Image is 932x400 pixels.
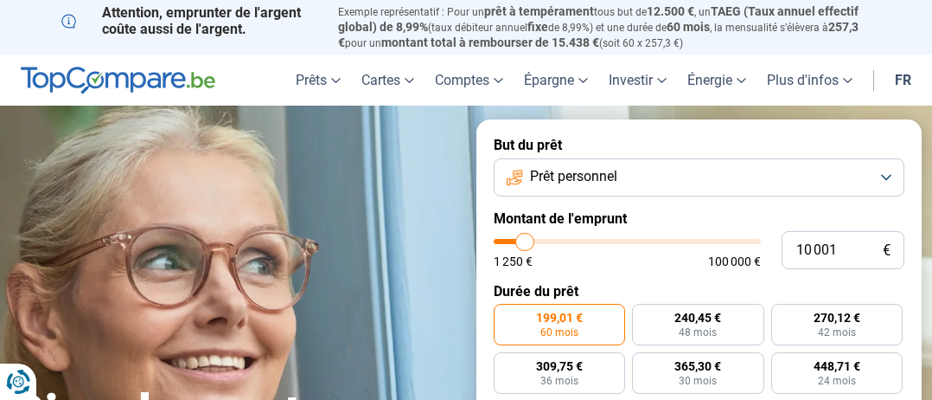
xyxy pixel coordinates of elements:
[536,360,583,372] span: 309,75 €
[494,158,904,197] button: Prêt personnel
[381,35,599,49] span: montant total à rembourser de 15.438 €
[814,312,860,324] span: 270,12 €
[338,4,871,50] p: Exemple représentatif : Pour un tous but de , un (taux débiteur annuel de 8,99%) et une durée de ...
[679,376,717,386] span: 30 mois
[536,312,583,324] span: 199,01 €
[285,55,351,106] a: Prêts
[494,283,904,300] label: Durée du prêt
[540,327,578,338] span: 60 mois
[818,376,856,386] span: 24 mois
[674,312,721,324] span: 240,45 €
[338,20,859,49] span: 257,3 €
[425,55,514,106] a: Comptes
[647,4,694,18] span: 12.500 €
[494,210,904,227] label: Montant de l'emprunt
[883,243,891,258] span: €
[677,55,756,106] a: Énergie
[540,376,578,386] span: 36 mois
[674,360,721,372] span: 365,30 €
[494,137,904,153] label: But du prêt
[484,4,594,18] span: prêt à tempérament
[351,55,425,106] a: Cartes
[530,167,617,186] span: Prêt personnel
[679,327,717,338] span: 48 mois
[598,55,677,106] a: Investir
[61,4,317,37] p: Attention, emprunter de l'argent coûte aussi de l'argent.
[338,4,859,34] span: TAEG (Taux annuel effectif global) de 8,99%
[514,55,598,106] a: Épargne
[818,327,856,338] span: 42 mois
[708,255,761,268] span: 100 000 €
[884,55,922,106] a: fr
[21,67,215,94] img: TopCompare
[756,55,863,106] a: Plus d'infos
[527,20,548,34] span: fixe
[667,20,710,34] span: 60 mois
[494,255,533,268] span: 1 250 €
[814,360,860,372] span: 448,71 €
